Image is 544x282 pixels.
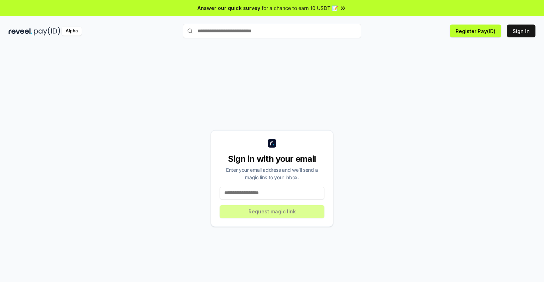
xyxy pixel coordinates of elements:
img: reveel_dark [9,27,32,36]
button: Register Pay(ID) [450,25,501,37]
img: logo_small [268,139,276,148]
div: Enter your email address and we’ll send a magic link to your inbox. [220,166,324,181]
span: Answer our quick survey [197,4,260,12]
span: for a chance to earn 10 USDT 📝 [262,4,338,12]
div: Alpha [62,27,82,36]
div: Sign in with your email [220,153,324,165]
button: Sign In [507,25,535,37]
img: pay_id [34,27,60,36]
